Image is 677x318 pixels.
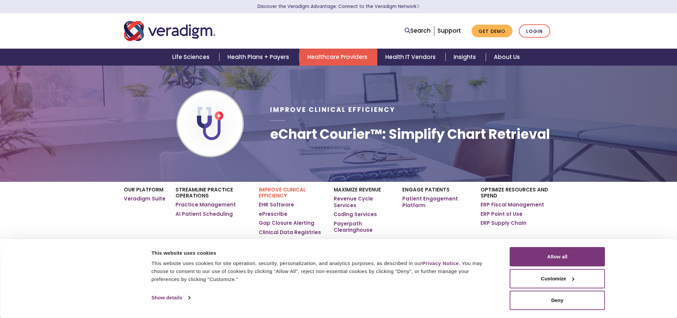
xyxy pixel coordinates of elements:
a: Practice Management [175,201,236,208]
button: Deny [510,291,605,310]
a: Search [405,26,431,35]
a: Show details [152,293,190,303]
img: Veradigm logo [124,20,215,42]
span: Learn More [417,3,420,10]
h1: eChart Courier™: Simplify Chart Retrieval [270,126,550,142]
a: Discover the Veradigm Advantage: Connect to the Veradigm NetworkLearn More [257,3,420,10]
a: Patient Engagement Platform [402,195,471,208]
div: This website uses cookies [152,249,495,257]
button: Customize [510,269,605,288]
a: Login [519,24,550,38]
a: Insights [446,49,486,66]
a: Gap Closure Alerting [259,220,314,226]
span: Improve Clinical Efficiency [270,105,395,114]
a: ePrescribe [259,211,287,217]
a: Privacy Notice [422,260,459,266]
a: Payerpath Clearinghouse [334,220,392,233]
a: Veradigm Suite [124,195,166,202]
a: Coding Services [334,211,377,218]
a: Health Plans + Payers [219,49,299,66]
a: Revenue Cycle Services [334,195,392,208]
a: About Us [486,49,528,66]
a: Get Demo [472,25,512,38]
a: Life Sciences [164,49,219,66]
a: EHR Software [259,201,294,208]
a: ERP Fiscal Management [481,201,544,208]
button: Allow all [510,247,605,266]
a: eChart Courier [259,238,298,245]
a: Support [438,27,461,35]
a: AI Patient Scheduling [175,211,233,217]
a: ERP Supply Chain [481,220,526,226]
a: Health IT Vendors [377,49,446,66]
a: Clinical Data Registries [259,229,321,236]
a: ERP Point of Use [481,211,522,217]
a: Healthcare Providers [299,49,377,66]
div: This website uses cookies for site operation, security, personalization, and analytics purposes, ... [152,259,495,283]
